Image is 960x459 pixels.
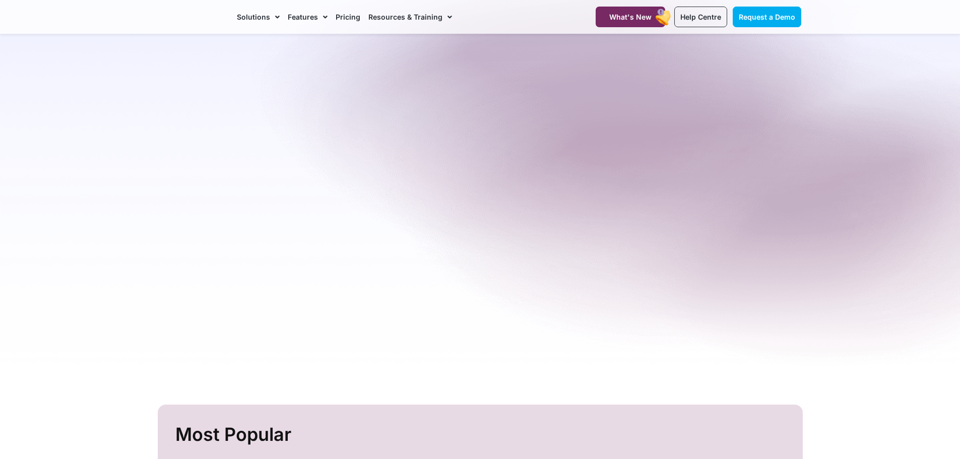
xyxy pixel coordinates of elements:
[680,13,721,21] span: Help Centre
[159,10,227,25] img: CareMaster Logo
[175,420,788,449] h2: Most Popular
[674,7,727,27] a: Help Centre
[596,7,665,27] a: What's New
[609,13,652,21] span: What's New
[733,7,801,27] a: Request a Demo
[739,13,795,21] span: Request a Demo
